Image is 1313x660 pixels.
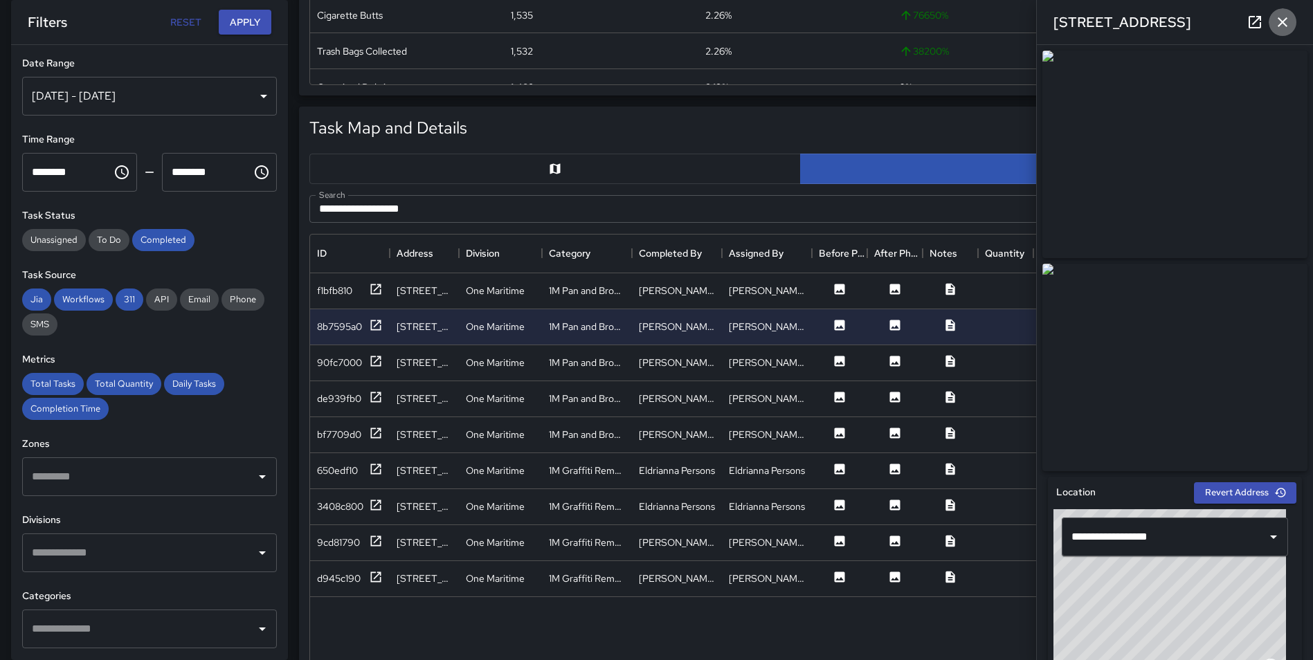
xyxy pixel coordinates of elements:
div: 1,532 [511,44,533,58]
div: Phone [221,288,264,311]
div: 1 Clay Street [397,392,452,405]
div: Completed By [632,234,722,273]
span: Completed [132,234,194,246]
button: 8b7595a0 [317,318,383,336]
h6: Task Status [22,208,277,223]
div: Division [459,234,542,273]
div: 9cd81790 [317,535,360,549]
div: Melvin Portillo [639,356,715,369]
div: Eldrianna Persons [639,499,715,513]
button: Apply [219,10,271,35]
div: Completed By [639,234,702,273]
div: 1M Graffiti Removed [549,464,625,477]
div: Unassigned [22,229,86,251]
label: Search [319,189,345,201]
div: Francisco Villalta [639,535,715,549]
span: SMS [22,318,57,330]
div: 1M Pan and Broom Block Faces [549,428,625,441]
div: Daily Tasks [164,373,224,395]
button: 3408c800 [317,498,383,515]
button: Reset [163,10,208,35]
div: d945c190 [317,571,361,585]
span: To Do [89,234,129,246]
div: Completed [132,229,194,251]
div: 1M Pan and Broom Block Faces [549,284,625,297]
h6: Date Range [22,56,277,71]
h6: Task Source [22,268,277,283]
div: 1M Graffiti Removed [549,499,625,513]
div: Division [466,234,500,273]
div: Jia [22,288,51,311]
button: Table [800,154,1292,184]
div: 1M Graffiti Removed [549,571,625,585]
h6: Categories [22,589,277,604]
button: 9cd81790 [317,534,383,551]
button: de939fb0 [317,390,383,407]
div: Melvin Portillo [639,392,715,405]
div: 90fc7000 [317,356,362,369]
div: Melvin Portillo [729,356,805,369]
div: 650edf10 [317,464,358,477]
span: Jia [22,293,51,305]
span: Completion Time [22,403,109,414]
h6: Divisions [22,513,277,528]
div: 1,535 [511,8,533,22]
div: One Maritime [466,571,525,585]
div: Notes [930,234,957,273]
div: 2.26% [705,44,732,58]
button: f1bfb810 [317,282,383,300]
h6: Filters [28,11,67,33]
span: Email [180,293,219,305]
button: bf7709d0 [317,426,383,443]
button: Open [253,467,272,486]
div: After Photo [867,234,923,273]
div: Workflows [54,288,113,311]
button: Open [253,543,272,562]
div: 1M Pan and Broom Block Faces [549,392,625,405]
div: 363 Washington Street [397,356,452,369]
div: SMS [22,313,57,336]
div: Completion Time [22,398,109,420]
h6: Metrics [22,352,277,367]
div: Total Quantity [87,373,161,395]
div: Francisco Villalta [729,571,805,585]
div: Cigarette Butts [317,8,383,22]
button: Choose time, selected time is 11:59 PM [248,158,275,186]
button: Open [253,619,272,639]
div: f1bfb810 [317,284,352,297]
span: Unassigned [22,234,86,246]
svg: Map [548,162,562,176]
span: 76650 % [899,8,948,22]
div: [DATE] - [DATE] [22,77,277,116]
div: Oversized Debris [317,80,390,94]
span: Daily Tasks [164,378,224,389]
span: Total Quantity [87,378,161,389]
div: Total Tasks [22,373,84,395]
button: Map [309,154,801,184]
div: Quantity [978,234,1033,273]
div: 1 Clay Street [397,428,452,441]
div: Melvin Portillo [729,284,805,297]
div: Quantity [985,234,1024,273]
div: Eldrianna Persons [729,464,805,477]
div: 447 Battery Street [397,535,452,549]
div: 2.19% [705,80,729,94]
div: Benard Greer [639,428,715,441]
div: Trash Bags Collected [317,44,407,58]
div: 250 Clay Street [397,499,452,513]
button: Choose time, selected time is 12:00 AM [108,158,136,186]
div: ID [310,234,390,273]
div: Melvin Portillo [639,284,715,297]
span: 0 % [899,80,912,94]
div: API [146,288,177,311]
div: One Maritime [466,464,525,477]
div: 1,482 [511,80,534,94]
div: Eldrianna Persons [639,464,715,477]
div: Before Photo [812,234,867,273]
div: 2.26% [705,8,732,22]
div: One Maritime [466,284,525,297]
div: Francisco Villalta [639,571,715,585]
div: One Maritime [466,535,525,549]
div: Email [180,288,219,311]
span: Workflows [54,293,113,305]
